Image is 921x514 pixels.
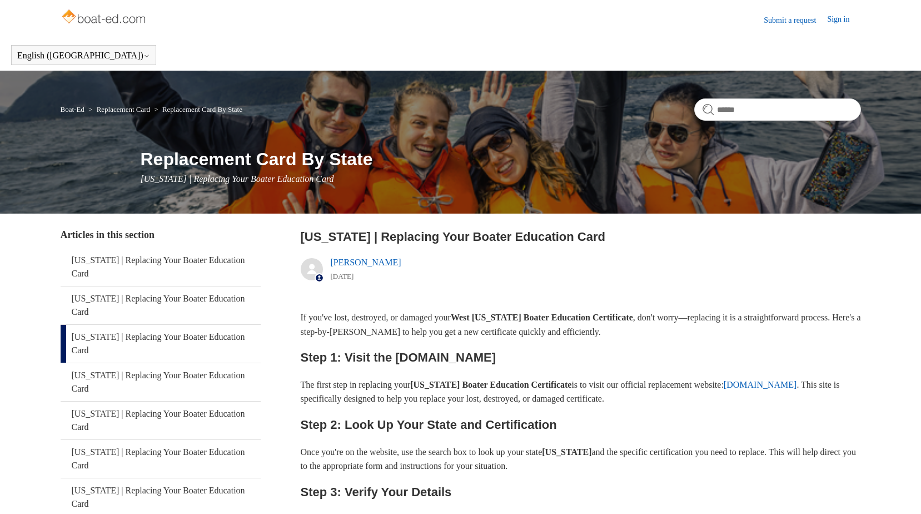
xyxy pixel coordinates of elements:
[827,13,860,27] a: Sign in
[301,415,861,434] h2: Step 2: Look Up Your State and Certification
[694,98,861,121] input: Search
[764,14,827,26] a: Submit a request
[61,105,84,113] a: Boat-Ed
[61,325,261,363] a: [US_STATE] | Replacing Your Boater Education Card
[301,310,861,339] p: If you've lost, destroyed, or damaged your , don't worry—replacing it is a straightforward proces...
[61,286,261,324] a: [US_STATE] | Replacing Your Boater Education Card
[724,380,797,389] a: [DOMAIN_NAME]
[451,313,470,322] strong: West
[410,380,571,389] strong: [US_STATE] Boater Education Certificate
[61,229,155,240] span: Articles in this section
[162,105,242,113] a: Replacement Card By State
[152,105,242,113] li: Replacement Card By State
[301,445,861,473] p: Once you're on the website, use the search box to look up your state and the specific certificati...
[61,440,261,478] a: [US_STATE] | Replacing Your Boater Education Card
[61,105,87,113] li: Boat-Ed
[61,363,261,401] a: [US_STATE] | Replacing Your Boater Education Card
[542,447,591,457] strong: [US_STATE]
[17,51,150,61] button: English ([GEOGRAPHIC_DATA])
[61,248,261,286] a: [US_STATE] | Replacing Your Boater Education Card
[472,313,633,322] strong: [US_STATE] Boater Education Certificate
[86,105,152,113] li: Replacement Card
[61,402,261,439] a: [US_STATE] | Replacing Your Boater Education Card
[61,7,149,29] img: Boat-Ed Help Center home page
[97,105,150,113] a: Replacement Card
[141,174,334,184] span: [US_STATE] | Replacing Your Boater Education Card
[141,146,861,172] h1: Replacement Card By State
[301,378,861,406] p: The first step in replacing your is to visit our official replacement website: . This site is spe...
[301,482,861,502] h2: Step 3: Verify Your Details
[301,228,861,246] h2: West Virginia | Replacing Your Boater Education Card
[301,348,861,367] h2: Step 1: Visit the [DOMAIN_NAME]
[331,272,354,280] time: 05/22/2024, 15:16
[331,258,401,267] a: [PERSON_NAME]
